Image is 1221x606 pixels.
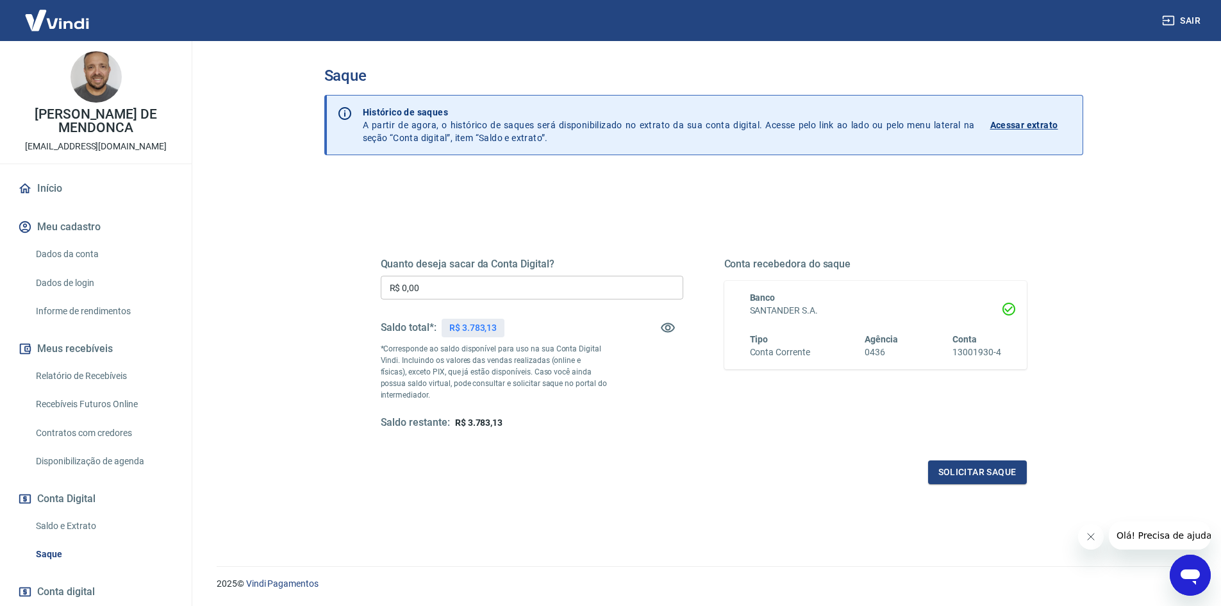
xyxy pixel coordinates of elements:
[952,334,977,344] span: Conta
[15,1,99,40] img: Vindi
[246,578,319,589] a: Vindi Pagamentos
[381,416,450,430] h5: Saldo restante:
[15,485,176,513] button: Conta Digital
[1109,521,1211,550] iframe: Mensagem da empresa
[990,119,1058,131] p: Acessar extrato
[31,298,176,324] a: Informe de rendimentos
[71,51,122,103] img: cb035876-8004-4285-8100-e00adfa7a002.jpeg
[31,391,176,417] a: Recebíveis Futuros Online
[31,541,176,568] a: Saque
[15,578,176,606] a: Conta digital
[37,583,95,601] span: Conta digital
[990,106,1072,144] a: Acessar extrato
[750,304,1001,317] h6: SANTANDER S.A.
[1170,555,1211,596] iframe: Botão para abrir a janela de mensagens
[381,321,436,334] h5: Saldo total*:
[750,346,810,359] h6: Conta Corrente
[31,420,176,446] a: Contratos com credores
[928,460,1027,484] button: Solicitar saque
[724,258,1027,271] h5: Conta recebedora do saque
[15,213,176,241] button: Meu cadastro
[15,335,176,363] button: Meus recebíveis
[8,9,108,19] span: Olá! Precisa de ajuda?
[10,108,181,135] p: [PERSON_NAME] DE MENDONCA
[31,363,176,389] a: Relatório de Recebíveis
[865,346,898,359] h6: 0436
[865,334,898,344] span: Agência
[217,577,1190,591] p: 2025 ©
[363,106,975,119] p: Histórico de saques
[25,140,167,153] p: [EMAIL_ADDRESS][DOMAIN_NAME]
[324,67,1083,85] h3: Saque
[31,448,176,475] a: Disponibilização de agenda
[750,334,768,344] span: Tipo
[31,513,176,539] a: Saldo e Extrato
[31,270,176,296] a: Dados de login
[381,258,683,271] h5: Quanto deseja sacar da Conta Digital?
[952,346,1001,359] h6: 13001930-4
[750,292,776,303] span: Banco
[455,417,503,428] span: R$ 3.783,13
[1159,9,1206,33] button: Sair
[363,106,975,144] p: A partir de agora, o histórico de saques será disponibilizado no extrato da sua conta digital. Ac...
[1078,524,1104,550] iframe: Fechar mensagem
[15,174,176,203] a: Início
[31,241,176,267] a: Dados da conta
[449,321,497,335] p: R$ 3.783,13
[381,343,608,401] p: *Corresponde ao saldo disponível para uso na sua Conta Digital Vindi. Incluindo os valores das ve...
